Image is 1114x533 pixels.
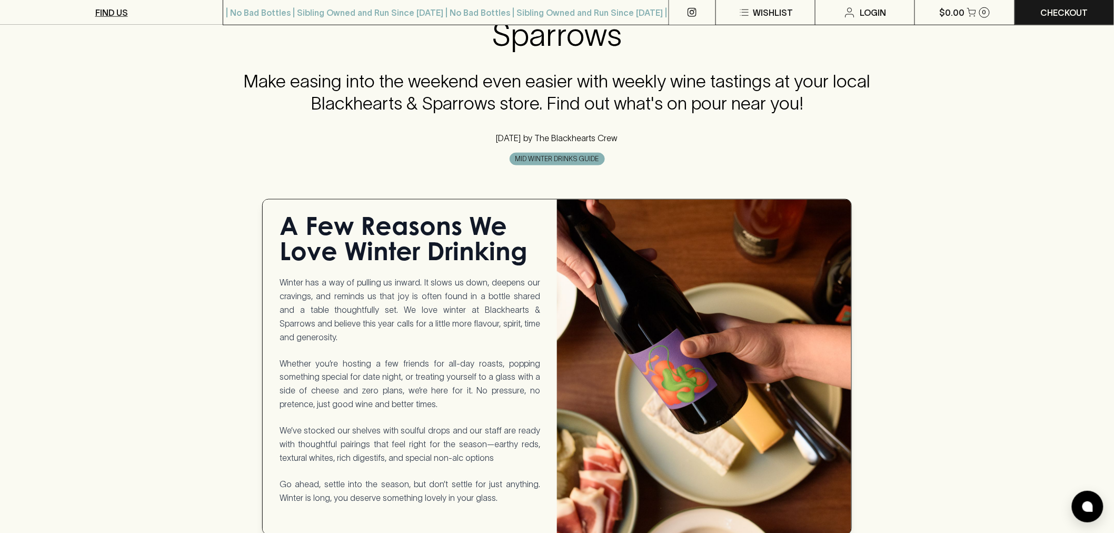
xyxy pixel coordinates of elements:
[280,478,540,505] p: Go ahead, settle into the season, but don’t settle for just anything. Winter is long, you deserve...
[236,71,878,115] h4: Make easing into the weekend even easier with weekly wine tastings at your local Blackhearts & Sp...
[521,132,618,144] p: by The Blackhearts Crew
[940,6,965,19] p: $0.00
[753,6,793,19] p: Wishlist
[280,275,540,344] p: Winter has a way of pulling us inward. It slows us down, deepens our cravings, and reminds us tha...
[982,9,987,15] p: 0
[1041,6,1088,19] p: Checkout
[280,424,540,465] p: We’ve stocked our shelves with soulful drops and our staff are ready with thoughtful pairings tha...
[860,6,887,19] p: Login
[280,216,540,267] h1: A Few Reasons We Love Winter Drinking
[280,357,540,411] p: Whether you’re hosting a few friends for all-day roasts, popping something special for date night...
[95,6,128,19] p: FIND US
[1082,501,1093,512] img: bubble-icon
[510,154,604,164] span: MID WINTER DRINKS GUIDE
[496,132,521,144] p: [DATE]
